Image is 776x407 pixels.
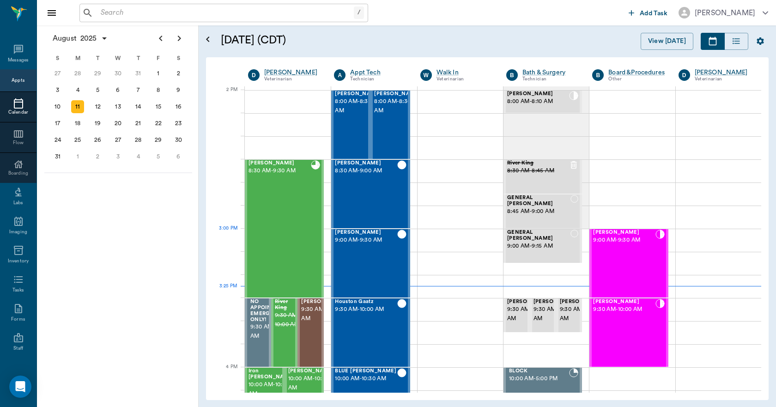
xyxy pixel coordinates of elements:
[168,51,188,65] div: S
[112,67,125,80] div: Wednesday, July 30, 2025
[592,69,604,81] div: B
[108,51,128,65] div: W
[91,67,104,80] div: Tuesday, July 29, 2025
[507,299,553,305] span: [PERSON_NAME]
[503,298,530,333] div: CHECKED_IN, 9:30 AM - 9:45 AM
[79,32,99,45] span: 2025
[641,33,693,50] button: View [DATE]
[71,67,84,80] div: Monday, July 28, 2025
[132,100,145,113] div: Thursday, August 14, 2025
[522,75,578,83] div: Technician
[695,75,751,83] div: Veterinarian
[245,298,271,367] div: BOOKED, 9:30 AM - 10:00 AM
[507,242,570,251] span: 9:00 AM - 9:15 AM
[507,305,553,323] span: 9:30 AM - 9:45 AM
[331,90,370,159] div: CHECKED_OUT, 8:00 AM - 8:30 AM
[213,224,237,247] div: 3 PM
[503,194,582,229] div: NOT_CONFIRMED, 8:45 AM - 9:00 AM
[335,160,397,166] span: [PERSON_NAME]
[331,298,410,367] div: CHECKED_OUT, 9:30 AM - 10:00 AM
[112,117,125,130] div: Wednesday, August 20, 2025
[250,322,293,341] span: 9:30 AM - 10:00 AM
[172,150,185,163] div: Saturday, September 6, 2025
[112,150,125,163] div: Wednesday, September 3, 2025
[350,68,406,77] div: Appt Tech
[249,166,311,176] span: 8:30 AM - 9:30 AM
[8,258,29,265] div: Inventory
[91,134,104,146] div: Tuesday, August 26, 2025
[507,207,570,216] span: 8:45 AM - 9:00 AM
[71,134,84,146] div: Monday, August 25, 2025
[335,166,397,176] span: 8:30 AM - 9:00 AM
[506,69,518,81] div: B
[152,117,165,130] div: Friday, August 22, 2025
[608,75,665,83] div: Other
[608,68,665,77] a: Board &Procedures
[51,67,64,80] div: Sunday, July 27, 2025
[503,159,582,194] div: CANCELED, 8:30 AM - 8:45 AM
[249,380,295,399] span: 10:00 AM - 10:30 AM
[695,7,755,18] div: [PERSON_NAME]
[132,134,145,146] div: Thursday, August 28, 2025
[507,166,569,176] span: 8:30 AM - 8:45 AM
[288,368,334,374] span: [PERSON_NAME]
[671,4,776,21] button: [PERSON_NAME]
[509,374,569,383] span: 10:00 AM - 5:00 PM
[301,305,347,323] span: 9:30 AM - 10:00 AM
[172,84,185,97] div: Saturday, August 9, 2025
[507,195,570,207] span: GENERAL [PERSON_NAME]
[91,150,104,163] div: Tuesday, September 2, 2025
[275,299,300,311] span: River King
[51,117,64,130] div: Sunday, August 17, 2025
[27,3,29,23] h6: Nectar
[335,299,397,305] span: Houston Gaatz
[213,362,237,385] div: 4 PM
[374,97,420,115] span: 8:00 AM - 8:30 AM
[560,305,606,323] span: 9:30 AM - 9:45 AM
[51,100,64,113] div: Sunday, August 10, 2025
[264,68,320,77] a: [PERSON_NAME]
[530,298,556,333] div: CHECKED_IN, 9:30 AM - 9:45 AM
[250,299,293,322] span: NO APPOINTMENT! EMERGENCY ONLY!
[350,75,406,83] div: Technician
[522,68,578,77] div: Bath & Surgery
[249,160,311,166] span: [PERSON_NAME]
[51,32,79,45] span: August
[71,150,84,163] div: Monday, September 1, 2025
[374,91,420,97] span: [PERSON_NAME]
[436,68,492,77] a: Walk In
[503,90,582,113] div: CHECKED_IN, 8:00 AM - 8:10 AM
[12,77,24,84] div: Appts
[148,51,169,65] div: F
[152,84,165,97] div: Friday, August 8, 2025
[71,117,84,130] div: Monday, August 18, 2025
[335,97,381,115] span: 8:00 AM - 8:30 AM
[71,100,84,113] div: Today, Monday, August 11, 2025
[593,236,655,245] span: 9:00 AM - 9:30 AM
[589,298,668,367] div: CHECKED_IN, 9:30 AM - 10:00 AM
[172,100,185,113] div: Saturday, August 16, 2025
[71,84,84,97] div: Monday, August 4, 2025
[533,305,580,323] span: 9:30 AM - 9:45 AM
[625,4,671,21] button: Add Task
[12,287,24,294] div: Tasks
[248,69,260,81] div: D
[301,299,347,305] span: [PERSON_NAME]
[288,374,334,393] span: 10:00 AM - 10:30 AM
[420,69,432,81] div: W
[42,4,61,22] button: Close drawer
[560,299,606,305] span: [PERSON_NAME]
[170,29,188,48] button: Next page
[297,298,324,367] div: CHECKED_OUT, 9:30 AM - 10:00 AM
[13,345,23,352] div: Staff
[589,229,668,298] div: CHECKED_IN, 9:00 AM - 9:30 AM
[335,368,397,374] span: BLUE [PERSON_NAME]
[221,33,460,48] h5: [DATE] (CDT)
[132,117,145,130] div: Thursday, August 21, 2025
[370,90,410,159] div: CHECKED_OUT, 8:00 AM - 8:30 AM
[335,305,397,314] span: 9:30 AM - 10:00 AM
[172,117,185,130] div: Saturday, August 23, 2025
